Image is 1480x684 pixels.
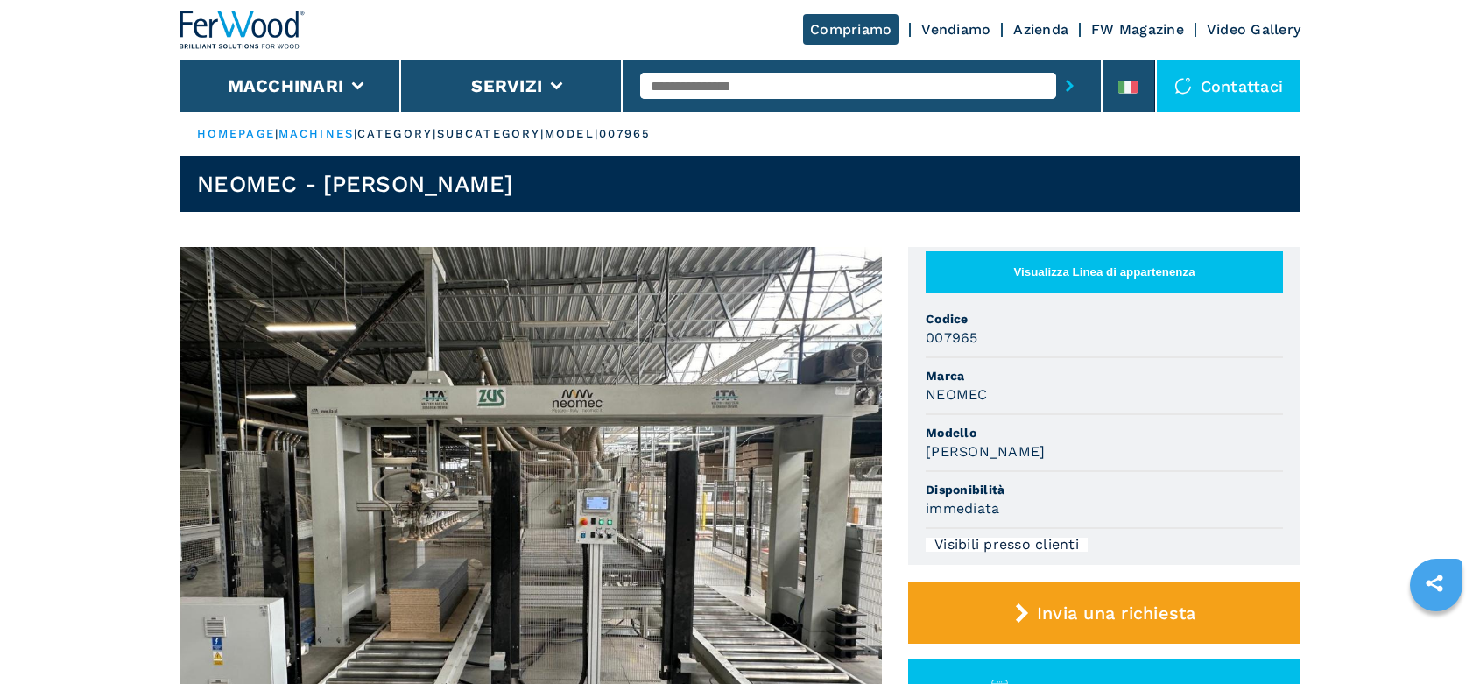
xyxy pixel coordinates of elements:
a: Video Gallery [1207,21,1300,38]
button: Invia una richiesta [908,582,1300,644]
span: Codice [926,310,1283,328]
a: Azienda [1013,21,1068,38]
a: Vendiamo [921,21,990,38]
span: Invia una richiesta [1037,603,1196,624]
span: Marca [926,367,1283,384]
p: category | [357,126,437,142]
h3: immediata [926,498,999,518]
button: Visualizza Linea di appartenenza [926,251,1283,293]
h3: NEOMEC [926,384,988,405]
p: subcategory | [437,126,545,142]
a: machines [278,127,354,140]
p: model | [545,126,599,142]
div: Visibili presso clienti [926,538,1088,552]
a: HOMEPAGE [197,127,275,140]
a: FW Magazine [1091,21,1184,38]
img: Ferwood [180,11,306,49]
h3: 007965 [926,328,978,348]
span: Modello [926,424,1283,441]
a: sharethis [1413,561,1456,605]
img: Contattaci [1174,77,1192,95]
span: Disponibilità [926,481,1283,498]
button: submit-button [1056,66,1083,106]
h3: [PERSON_NAME] [926,441,1045,462]
a: Compriamo [803,14,899,45]
button: Servizi [471,75,542,96]
h1: NEOMEC - [PERSON_NAME] [197,170,513,198]
div: Contattaci [1157,60,1301,112]
span: | [354,127,357,140]
p: 007965 [599,126,652,142]
span: | [275,127,278,140]
button: Macchinari [228,75,344,96]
